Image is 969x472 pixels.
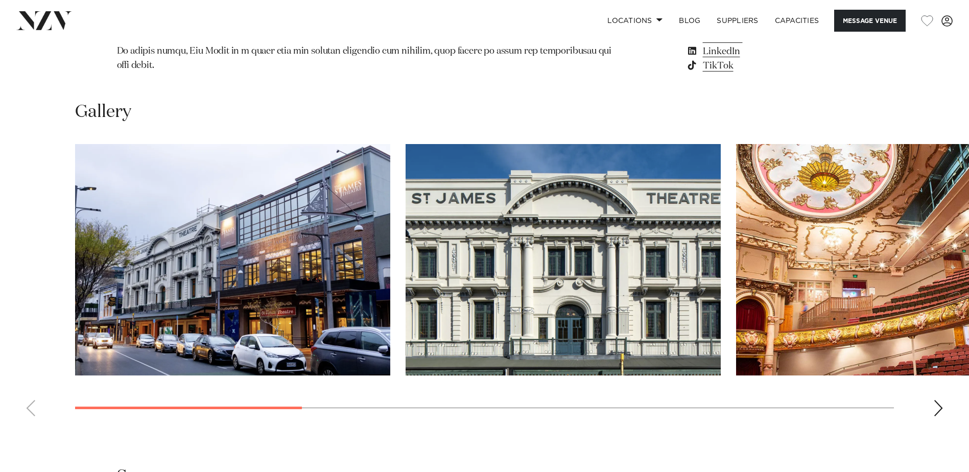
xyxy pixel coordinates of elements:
[708,10,766,32] a: SUPPLIERS
[406,144,721,375] swiper-slide: 2 / 9
[16,11,72,30] img: nzv-logo.png
[834,10,906,32] button: Message Venue
[671,10,708,32] a: BLOG
[599,10,671,32] a: Locations
[75,144,390,375] swiper-slide: 1 / 9
[75,101,131,124] h2: Gallery
[686,44,853,59] a: LinkedIn
[686,59,853,73] a: TikTok
[767,10,828,32] a: Capacities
